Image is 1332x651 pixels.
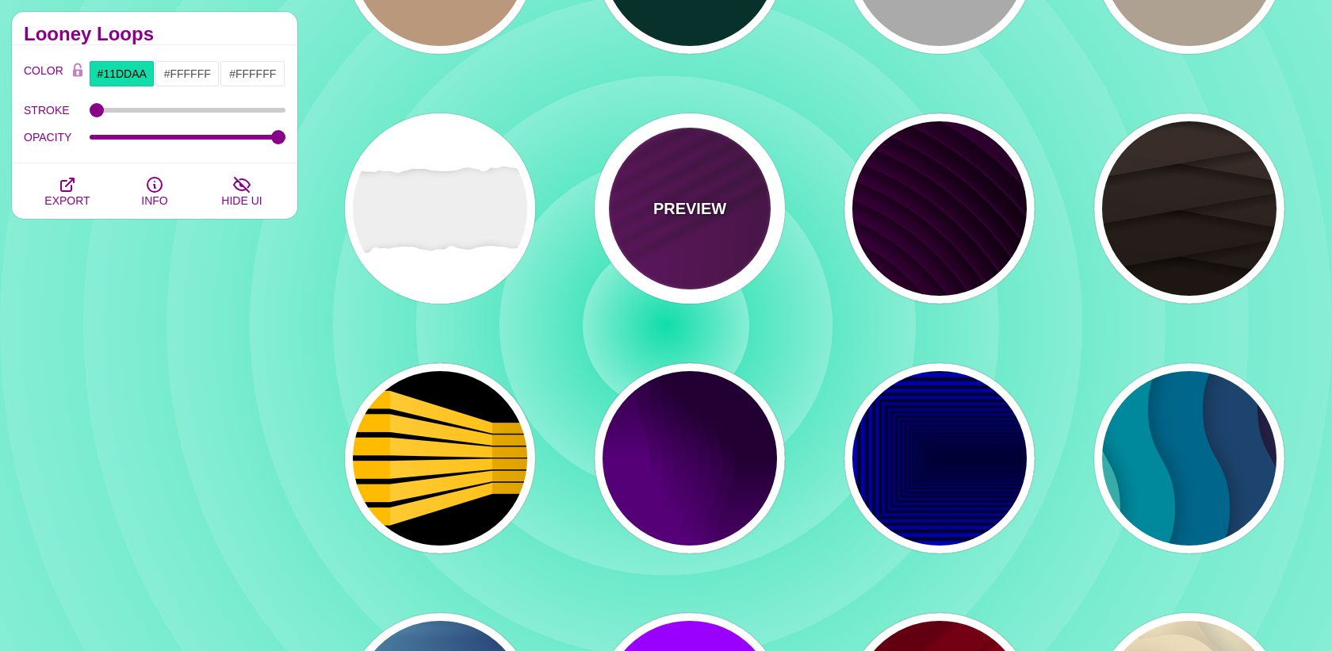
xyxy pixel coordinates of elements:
span: EXPORT [44,194,90,207]
p: PREVIEW [653,197,726,220]
label: COLOR [24,60,66,87]
button: purple 3d grooves in circular rings [844,113,1035,304]
button: 3d fence like rectangle formation [345,363,535,553]
button: purple gradients waves [595,363,785,553]
button: INFO [111,163,198,219]
button: EXPORT [24,163,111,219]
span: HIDE UI [221,194,262,207]
span: INFO [141,194,167,207]
button: Color Lock [66,60,90,82]
button: HIDE UI [198,163,285,219]
button: PREVIEWpurple 3d groove straight lines design [595,113,785,304]
button: middle of paper tear effect [345,113,535,304]
button: brown layered paper-like design [1094,113,1284,304]
h2: Looney Loops [24,28,285,40]
button: dark blue stripes shrinking toward the center [844,363,1035,553]
label: OPACITY [24,127,90,147]
button: green to blue to purple paper layers [1094,363,1284,553]
label: STROKE [24,100,90,121]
